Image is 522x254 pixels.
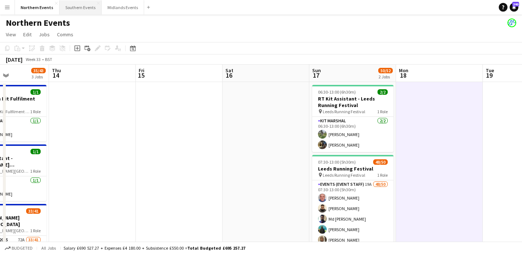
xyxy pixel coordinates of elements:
span: Sat [225,67,233,74]
span: 17 [311,71,321,79]
span: Leeds Running Festival [323,109,365,114]
app-user-avatar: RunThrough Events [507,19,516,27]
span: 35/43 [31,68,46,73]
div: 3 Jobs [32,74,45,79]
span: 15 [138,71,144,79]
a: Comms [54,30,76,39]
span: 16 [224,71,233,79]
span: 07:30-13:00 (5h30m) [318,159,356,165]
h1: Northern Events [6,17,70,28]
div: 2 Jobs [379,74,392,79]
span: Thu [52,67,61,74]
span: All jobs [40,245,57,251]
a: Jobs [36,30,53,39]
button: Midlands Events [102,0,144,15]
button: Budgeted [4,244,34,252]
span: Total Budgeted £695 257.27 [187,245,245,251]
span: 33/41 [26,208,41,214]
span: 1/1 [30,149,41,154]
span: Sun [312,67,321,74]
span: 18 [398,71,408,79]
div: Salary £690 527.27 + Expenses £4 180.00 + Subsistence £550.00 = [64,245,245,251]
span: 06:30-13:00 (6h30m) [318,89,356,95]
span: 2/2 [378,89,388,95]
span: 1/1 [30,89,41,95]
span: Jobs [39,31,50,38]
h3: RT Kit Assistant - Leeds Running Festival [312,95,393,108]
app-card-role: Kit Marshal2/206:30-13:00 (6h30m)[PERSON_NAME][PERSON_NAME] [312,117,393,152]
div: [DATE] [6,56,23,63]
button: Northern Events [15,0,60,15]
app-job-card: 06:30-13:00 (6h30m)2/2RT Kit Assistant - Leeds Running Festival Leeds Running Festival1 RoleKit M... [312,85,393,152]
span: Edit [23,31,32,38]
button: Southern Events [60,0,102,15]
a: Edit [20,30,34,39]
span: 14 [51,71,61,79]
a: 240 [510,3,518,12]
span: 50/52 [378,68,393,73]
span: 1 Role [30,109,41,114]
span: 1 Role [30,168,41,174]
span: 240 [512,2,519,7]
span: 48/50 [373,159,388,165]
span: Budgeted [12,246,33,251]
a: View [3,30,19,39]
span: 1 Role [377,109,388,114]
span: Comms [57,31,73,38]
span: 1 Role [377,172,388,178]
span: Mon [399,67,408,74]
h3: Leeds Running Festival [312,165,393,172]
span: Week 33 [24,57,42,62]
span: Tue [486,67,494,74]
span: 19 [485,71,494,79]
span: View [6,31,16,38]
span: Leeds Running Festival [323,172,365,178]
span: 1 Role [30,228,41,233]
span: Fri [139,67,144,74]
div: BST [45,57,52,62]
